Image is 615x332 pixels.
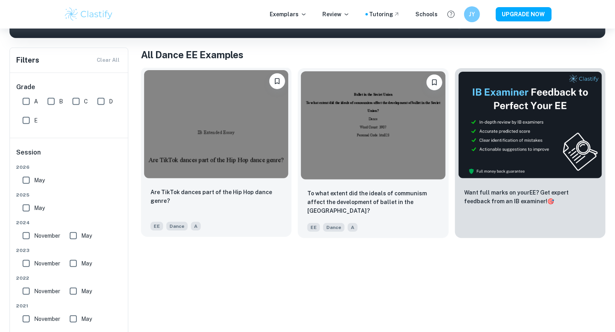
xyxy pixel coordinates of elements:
h6: Session [16,148,122,164]
span: May [34,176,45,185]
h1: All Dance EE Examples [141,48,605,62]
span: 2024 [16,219,122,226]
span: November [34,231,60,240]
span: May [34,204,45,212]
span: E [34,116,38,125]
span: 2023 [16,247,122,254]
span: May [81,287,92,296]
span: November [34,315,60,323]
span: EE [150,222,163,231]
button: Help and Feedback [444,8,458,21]
img: Clastify logo [64,6,114,22]
span: Dance [323,223,345,232]
span: November [34,259,60,268]
span: 2022 [16,275,122,282]
a: BookmarkAre TikTok dances part of the Hip Hop dance genre?EEDanceA [141,68,291,238]
p: Are TikTok dances part of the Hip Hop dance genre? [150,188,282,205]
a: ThumbnailWant full marks on yourEE? Get expert feedback from an IB examiner! [455,68,605,238]
span: EE [307,223,320,232]
span: 2021 [16,302,122,309]
span: May [81,231,92,240]
a: BookmarkTo what extent did the ideals of communism affect the development of ballet in the Soviet... [298,68,448,238]
button: UPGRADE NOW [496,7,552,21]
img: Dance EE example thumbnail: To what extent did the ideals of communi [301,71,445,179]
span: November [34,287,60,296]
p: Want full marks on your EE ? Get expert feedback from an IB examiner! [465,188,596,206]
button: Bookmark [269,73,285,89]
h6: JY [467,10,476,19]
p: To what extent did the ideals of communism affect the development of ballet in the Soviet Union? [307,189,439,215]
span: May [81,315,92,323]
span: A [348,223,358,232]
span: C [84,97,88,106]
p: Review [323,10,350,19]
h6: Filters [16,55,39,66]
span: A [34,97,38,106]
h6: Grade [16,82,122,92]
a: Schools [416,10,438,19]
a: Tutoring [369,10,400,19]
span: May [81,259,92,268]
img: Dance EE example thumbnail: Are TikTok dances part of the Hip Hop da [144,70,288,178]
p: Exemplars [270,10,307,19]
span: D [109,97,113,106]
span: 🎯 [548,198,554,204]
button: JY [464,6,480,22]
img: Thumbnail [458,71,602,179]
button: Bookmark [427,74,442,90]
span: Dance [166,222,188,231]
span: 2025 [16,191,122,198]
span: 2026 [16,164,122,171]
span: B [59,97,63,106]
span: A [191,222,201,231]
